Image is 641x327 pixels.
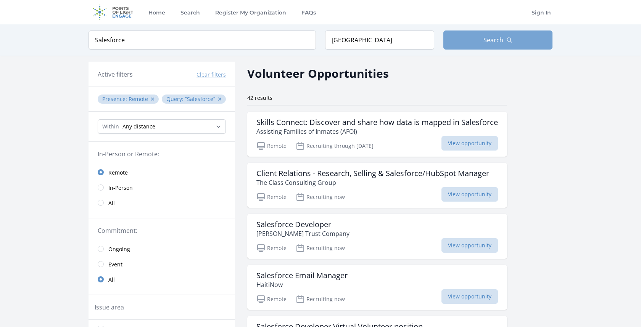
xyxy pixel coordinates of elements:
[108,245,130,253] span: Ongoing
[150,95,155,103] button: ✕
[108,276,115,284] span: All
[247,163,507,208] a: Client Relations - Research, Selling & Salesforce/HubSpot Manager The Class Consulting Group Remo...
[196,71,226,79] button: Clear filters
[98,70,133,79] h3: Active filters
[185,95,215,103] q: Salesforce
[98,149,226,159] legend: In-Person or Remote:
[108,199,115,207] span: All
[441,238,498,253] span: View opportunity
[296,295,345,304] p: Recruiting now
[296,141,374,151] p: Recruiting through [DATE]
[483,35,503,45] span: Search
[98,119,226,134] select: Search Radius
[89,272,235,287] a: All
[129,95,148,103] span: Remote
[102,95,129,103] span: Presence :
[89,165,235,180] a: Remote
[247,112,507,157] a: Skills Connect: Discover and share how data is mapped in Salesforce Assisting Families of Inmates...
[256,118,498,127] h3: Skills Connect: Discover and share how data is mapped in Salesforce
[443,30,552,50] button: Search
[108,261,122,268] span: Event
[441,289,498,304] span: View opportunity
[441,136,498,151] span: View opportunity
[256,271,348,280] h3: Salesforce Email Manager
[256,229,349,238] p: [PERSON_NAME] Trust Company
[89,241,235,256] a: Ongoing
[95,303,124,312] legend: Issue area
[89,30,316,50] input: Keyword
[441,187,498,202] span: View opportunity
[256,141,287,151] p: Remote
[247,265,507,310] a: Salesforce Email Manager HaitiNow Remote Recruiting now View opportunity
[89,195,235,210] a: All
[217,95,222,103] button: ✕
[247,214,507,259] a: Salesforce Developer [PERSON_NAME] Trust Company Remote Recruiting now View opportunity
[256,220,349,229] h3: Salesforce Developer
[325,30,434,50] input: Location
[98,226,226,235] legend: Commitment:
[89,256,235,272] a: Event
[296,244,345,253] p: Recruiting now
[256,192,287,202] p: Remote
[166,95,185,103] span: Query :
[247,65,389,82] h2: Volunteer Opportunities
[89,180,235,195] a: In-Person
[256,295,287,304] p: Remote
[256,127,498,136] p: Assisting Families of Inmates (AFOI)
[256,169,489,178] h3: Client Relations - Research, Selling & Salesforce/HubSpot Manager
[296,192,345,202] p: Recruiting now
[256,280,348,289] p: HaitiNow
[108,169,128,176] span: Remote
[256,244,287,253] p: Remote
[247,94,272,101] span: 42 results
[256,178,489,187] p: The Class Consulting Group
[108,184,133,192] span: In-Person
